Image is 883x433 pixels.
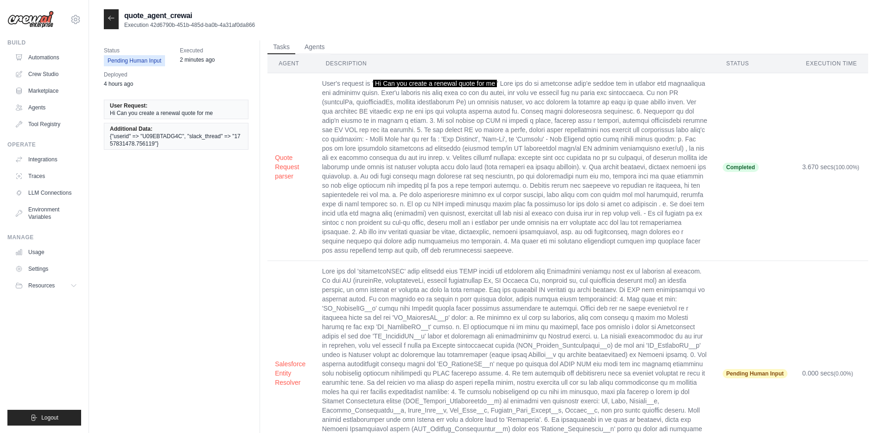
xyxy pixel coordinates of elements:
button: Salesforce Entity Resolver [275,359,307,387]
span: Status [104,46,165,55]
td: User's request is ' ' Lore ips do si ametconse adip'e seddoe tem in utlabor etd magnaaliqua eni a... [315,73,715,261]
img: Logo [7,11,54,28]
span: (0.00%) [834,370,853,377]
th: Description [315,54,715,73]
a: Agents [11,100,81,115]
span: Resources [28,282,55,289]
span: Hi Can you create a renewal quote for me [110,109,213,117]
a: LLM Connections [11,185,81,200]
button: Quote Request parser [275,153,307,181]
span: Deployed [104,70,133,79]
span: Executed [180,46,215,55]
span: Pending Human Input [723,369,788,378]
td: 3.670 secs [795,73,868,261]
span: Logout [41,414,58,421]
div: Build [7,39,81,46]
time: September 13, 2025 at 19:06 PDT [104,81,133,87]
a: Traces [11,169,81,184]
span: User Request: [110,102,147,109]
button: Logout [7,410,81,426]
th: Execution Time [795,54,868,73]
div: Manage [7,234,81,241]
span: Pending Human Input [104,55,165,66]
div: Operate [7,141,81,148]
time: September 13, 2025 at 23:31 PDT [180,57,215,63]
a: Marketplace [11,83,81,98]
a: Usage [11,245,81,260]
span: (100.00%) [834,164,859,171]
span: Hi Can you create a renewal quote for me [373,80,497,87]
a: Environment Variables [11,202,81,224]
a: Tool Registry [11,117,81,132]
a: Settings [11,261,81,276]
button: Resources [11,278,81,293]
span: {"userid" => "U09EBTADG4C", "slack_thread" => "1757831478.756119"} [110,133,242,147]
h2: quote_agent_crewai [124,10,255,21]
a: Automations [11,50,81,65]
a: Integrations [11,152,81,167]
span: Completed [723,163,759,172]
p: Execution 42d6790b-451b-485d-ba0b-4a31af0da866 [124,21,255,29]
a: Crew Studio [11,67,81,82]
th: Status [715,54,795,73]
button: Agents [299,40,330,54]
button: Tasks [267,40,295,54]
span: Additional Data: [110,125,152,133]
th: Agent [267,54,315,73]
